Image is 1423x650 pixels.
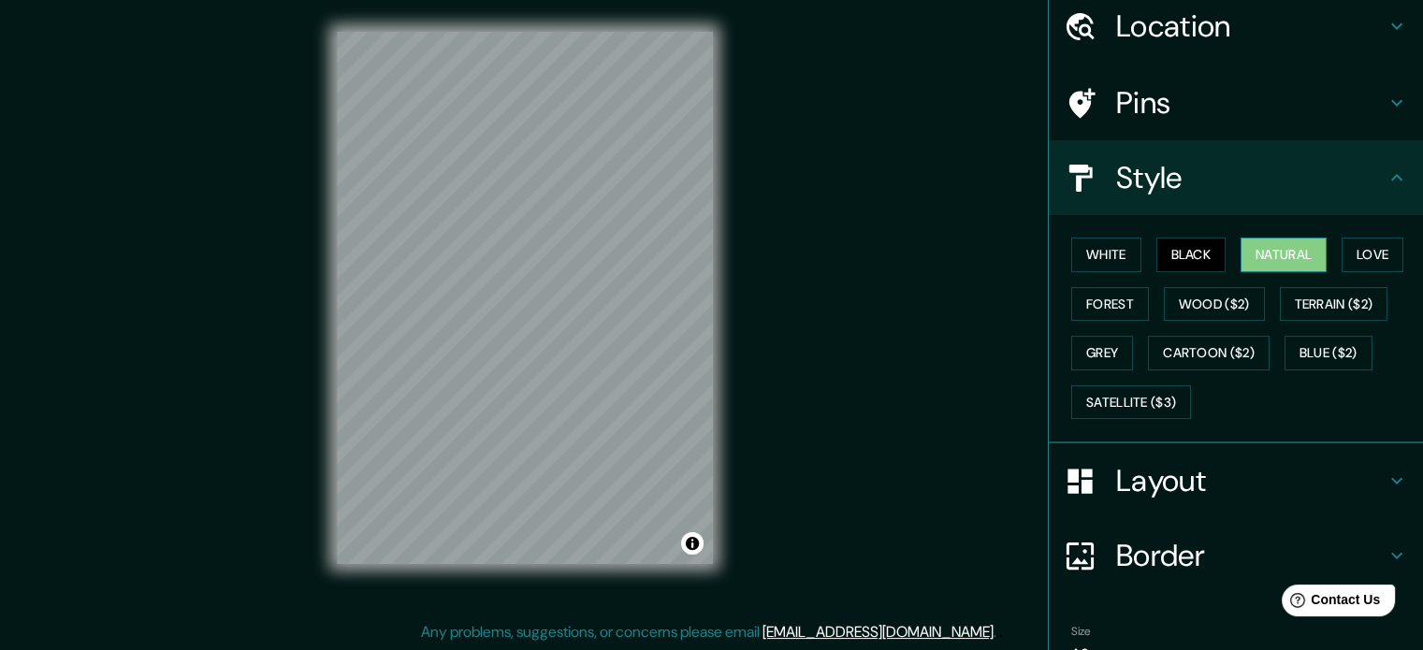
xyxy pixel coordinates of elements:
a: [EMAIL_ADDRESS][DOMAIN_NAME] [762,622,994,642]
p: Any problems, suggestions, or concerns please email . [421,621,996,643]
h4: Layout [1116,462,1386,499]
div: Pins [1049,65,1423,140]
canvas: Map [337,32,713,564]
div: Border [1049,518,1423,593]
button: Cartoon ($2) [1148,336,1270,370]
h4: Pins [1116,84,1386,122]
button: Love [1342,238,1403,272]
button: Grey [1071,336,1133,370]
h4: Style [1116,159,1386,196]
button: Satellite ($3) [1071,385,1191,420]
div: Layout [1049,443,1423,518]
h4: Location [1116,7,1386,45]
button: White [1071,238,1141,272]
div: Style [1049,140,1423,215]
button: Natural [1241,238,1327,272]
button: Blue ($2) [1285,336,1372,370]
div: . [996,621,999,643]
button: Terrain ($2) [1280,287,1388,322]
label: Size [1071,624,1091,640]
iframe: Help widget launcher [1256,577,1402,629]
button: Black [1156,238,1227,272]
button: Forest [1071,287,1149,322]
button: Wood ($2) [1164,287,1265,322]
h4: Border [1116,537,1386,574]
button: Toggle attribution [681,532,704,555]
div: . [999,621,1003,643]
